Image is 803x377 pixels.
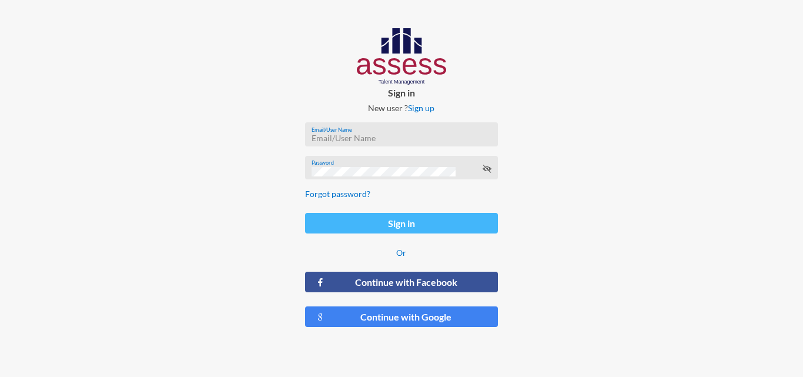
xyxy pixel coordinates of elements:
a: Sign up [408,103,434,113]
p: Or [305,248,497,258]
input: Email/User Name [312,134,491,143]
button: Sign in [305,213,497,233]
button: Continue with Facebook [305,272,497,292]
img: AssessLogoo.svg [357,28,447,85]
p: New user ? [296,103,507,113]
button: Continue with Google [305,306,497,327]
p: Sign in [296,87,507,98]
a: Forgot password? [305,189,370,199]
